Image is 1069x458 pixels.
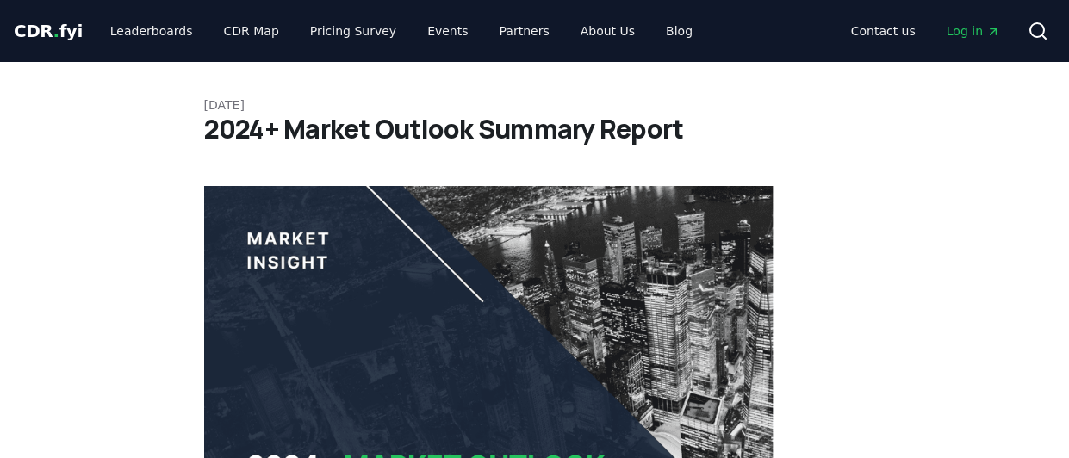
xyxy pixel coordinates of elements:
nav: Main [837,15,1014,46]
a: Blog [652,15,706,46]
a: Partners [486,15,563,46]
a: CDR.fyi [14,19,83,43]
a: Log in [933,15,1014,46]
span: Log in [947,22,1000,40]
p: [DATE] [204,96,866,114]
a: Pricing Survey [296,15,410,46]
a: Leaderboards [96,15,207,46]
nav: Main [96,15,706,46]
a: Events [413,15,482,46]
span: . [53,21,59,41]
a: About Us [567,15,649,46]
a: CDR Map [210,15,293,46]
span: CDR fyi [14,21,83,41]
a: Contact us [837,15,929,46]
h1: 2024+ Market Outlook Summary Report [204,114,866,145]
